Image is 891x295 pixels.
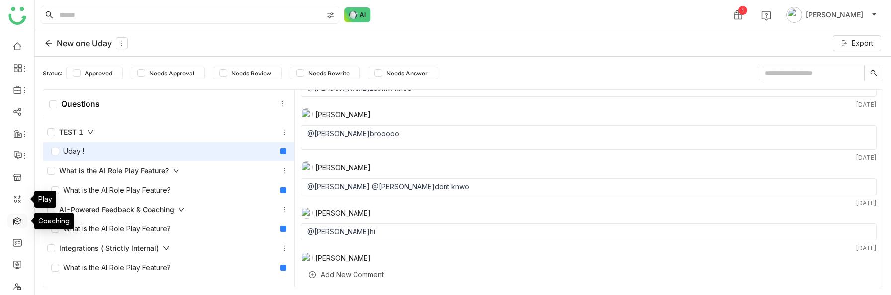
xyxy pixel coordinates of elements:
[307,130,870,138] div: brooooo
[307,129,370,138] a: @[PERSON_NAME]
[51,262,171,273] div: What is the AI Role Play Feature?
[307,228,870,236] div: hi
[315,209,371,217] div: [PERSON_NAME]
[301,244,877,252] div: [DATE]
[315,111,371,118] div: [PERSON_NAME]
[806,9,863,20] span: [PERSON_NAME]
[227,70,275,77] span: Needs Review
[344,7,371,22] img: ask-buddy-normal.svg
[34,213,74,229] div: Coaching
[301,108,313,120] img: 684a9b6bde261c4b36a3d2e3
[51,146,84,157] div: Uday !
[51,185,171,196] div: What is the AI Role Play Feature?
[43,70,62,77] div: Status:
[43,200,294,220] div: AI-Powered Feedback & Coaching
[307,227,370,236] a: @[PERSON_NAME]
[833,35,881,51] button: Export
[327,11,335,19] img: search-type.svg
[51,223,171,234] div: What is the AI Role Play Feature?
[301,262,877,287] div: Add New Comment
[49,99,100,109] div: Questions
[301,101,877,108] div: [DATE]
[786,7,802,23] img: avatar
[761,11,771,21] img: help.svg
[145,70,198,77] span: Needs Approval
[43,161,294,181] div: What is the AI Role Play Feature?
[852,38,873,49] span: Export
[47,165,179,176] div: What is the AI Role Play Feature?
[307,182,370,191] a: @[PERSON_NAME]
[301,252,313,264] img: 684a9b6bde261c4b36a3d2e3
[304,70,354,77] span: Needs Rewrite
[372,182,435,191] a: @[PERSON_NAME]
[307,183,870,191] div: dont knwo
[47,204,185,215] div: AI-Powered Feedback & Coaching
[301,199,877,207] div: [DATE]
[784,7,879,23] button: [PERSON_NAME]
[8,7,26,25] img: logo
[47,127,94,138] div: TEST 1
[301,161,313,173] img: 684a9b6bde261c4b36a3d2e3
[315,254,371,262] div: [PERSON_NAME]
[45,37,128,49] div: New one Uday
[301,154,877,161] div: [DATE]
[81,70,116,77] span: Approved
[43,238,294,258] div: Integrations ( Strictly Internal)
[315,164,371,171] div: [PERSON_NAME]
[382,70,432,77] span: Needs Answer
[738,6,747,15] div: 1
[301,207,313,219] img: 684a9b6bde261c4b36a3d2e3
[43,122,294,142] div: TEST 1
[47,243,170,254] div: Integrations ( Strictly Internal)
